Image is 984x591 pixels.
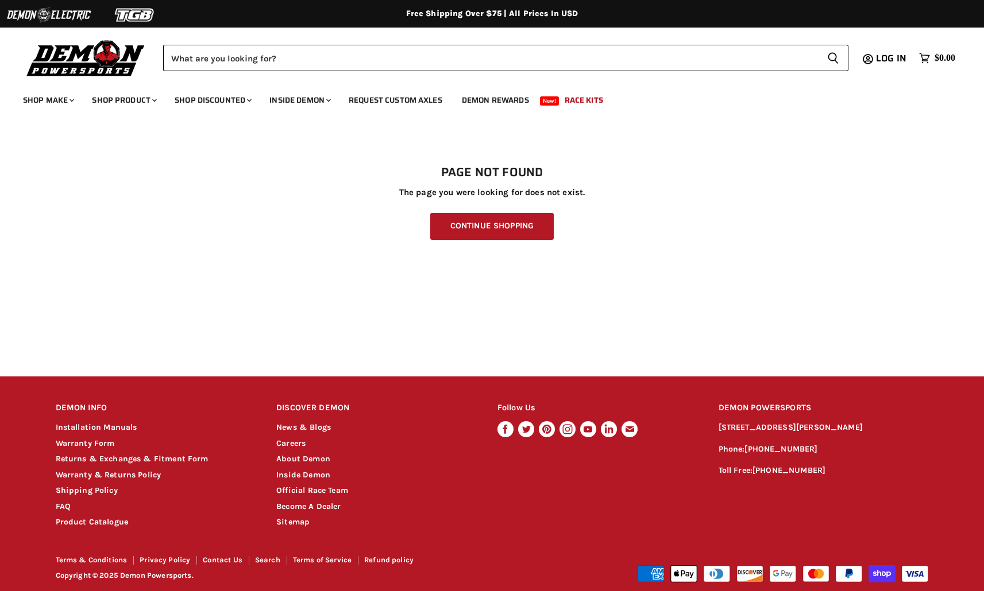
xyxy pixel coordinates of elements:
[913,50,961,67] a: $0.00
[56,501,71,511] a: FAQ
[556,88,612,112] a: Race Kits
[14,88,81,112] a: Shop Make
[453,88,538,112] a: Demon Rewards
[276,454,330,464] a: About Demon
[871,53,913,64] a: Log in
[56,517,129,527] a: Product Catalogue
[56,422,137,432] a: Installation Manuals
[276,501,341,511] a: Become A Dealer
[6,4,92,26] img: Demon Electric Logo 2
[56,454,209,464] a: Returns & Exchanges & Fitment Form
[56,556,493,568] nav: Footer
[163,45,818,71] input: Search
[876,51,906,65] span: Log in
[56,438,115,448] a: Warranty Form
[56,188,929,197] p: The page you were looking for does not exist.
[255,555,280,564] a: Search
[935,53,955,64] span: $0.00
[14,84,952,112] ul: Main menu
[56,395,255,422] h2: DEMON INFO
[261,88,338,112] a: Inside Demon
[340,88,451,112] a: Request Custom Axles
[33,9,952,19] div: Free Shipping Over $75 | All Prices In USD
[83,88,164,112] a: Shop Product
[293,555,352,564] a: Terms of Service
[276,438,306,448] a: Careers
[56,571,493,580] p: Copyright © 2025 Demon Powersports.
[56,166,929,180] h1: Page not found
[203,555,242,564] a: Contact Us
[276,517,310,527] a: Sitemap
[163,45,848,71] form: Product
[744,444,817,454] a: [PHONE_NUMBER]
[166,88,258,112] a: Shop Discounted
[719,395,929,422] h2: DEMON POWERSPORTS
[753,465,825,475] a: [PHONE_NUMBER]
[276,422,331,432] a: News & Blogs
[92,4,178,26] img: TGB Logo 2
[364,555,414,564] a: Refund policy
[276,470,330,480] a: Inside Demon
[719,443,929,456] p: Phone:
[140,555,190,564] a: Privacy Policy
[56,485,118,495] a: Shipping Policy
[56,470,161,480] a: Warranty & Returns Policy
[540,96,559,106] span: New!
[818,45,848,71] button: Search
[430,213,554,240] a: Continue Shopping
[276,395,476,422] h2: DISCOVER DEMON
[719,421,929,434] p: [STREET_ADDRESS][PERSON_NAME]
[23,37,149,78] img: Demon Powersports
[276,485,348,495] a: Official Race Team
[56,555,128,564] a: Terms & Conditions
[497,395,697,422] h2: Follow Us
[719,464,929,477] p: Toll Free:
